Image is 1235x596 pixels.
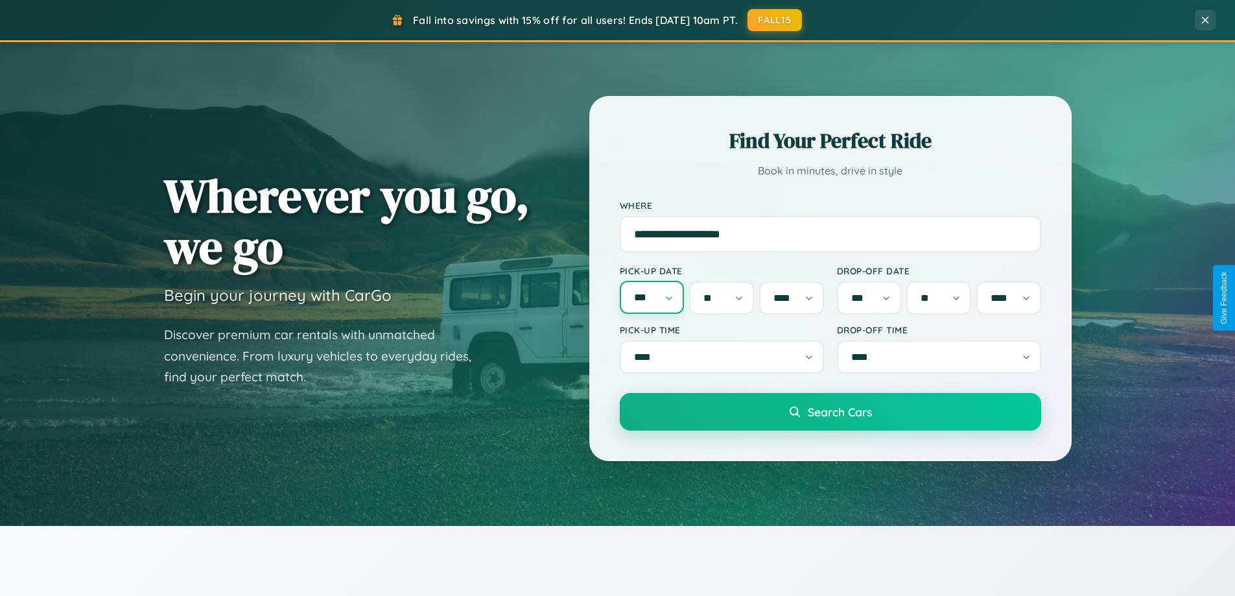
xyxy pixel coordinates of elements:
[620,126,1041,155] h2: Find Your Perfect Ride
[620,200,1041,211] label: Where
[620,324,824,335] label: Pick-up Time
[747,9,802,31] button: FALL15
[620,265,824,276] label: Pick-up Date
[413,14,738,27] span: Fall into savings with 15% off for all users! Ends [DATE] 10am PT.
[837,324,1041,335] label: Drop-off Time
[164,324,488,388] p: Discover premium car rentals with unmatched convenience. From luxury vehicles to everyday rides, ...
[1219,272,1229,324] div: Give Feedback
[808,405,872,419] span: Search Cars
[164,285,392,305] h3: Begin your journey with CarGo
[837,265,1041,276] label: Drop-off Date
[620,393,1041,431] button: Search Cars
[620,161,1041,180] p: Book in minutes, drive in style
[164,170,530,272] h1: Wherever you go, we go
